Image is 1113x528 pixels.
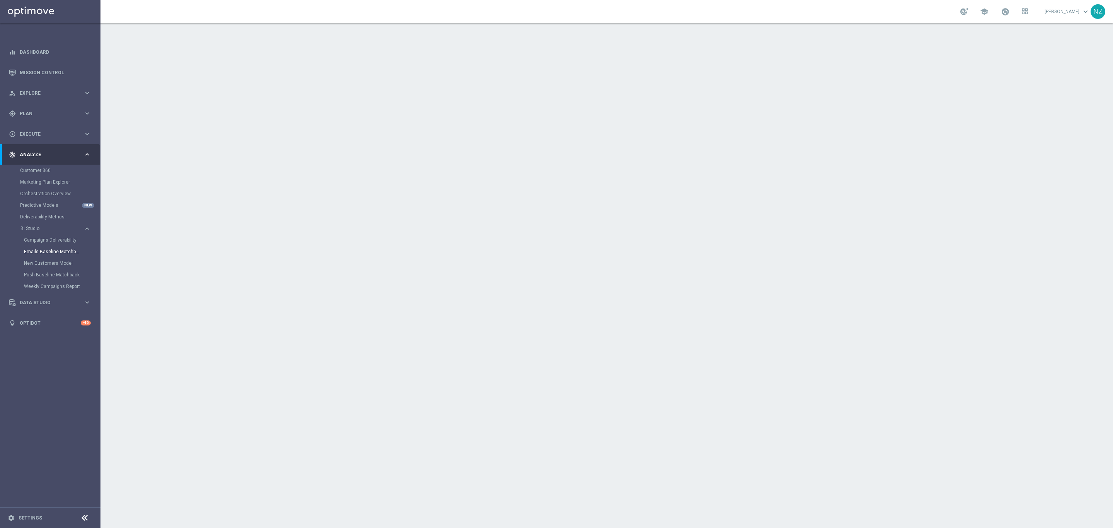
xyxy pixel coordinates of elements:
div: Push Baseline Matchback [24,269,100,281]
i: track_changes [9,151,16,158]
a: Marketing Plan Explorer [20,179,80,185]
a: Predictive Models [20,202,80,208]
span: Plan [20,111,83,116]
a: Push Baseline Matchback [24,272,80,278]
div: Emails Baseline Matchback [24,246,100,257]
i: play_circle_outline [9,131,16,138]
div: New Customers Model [24,257,100,269]
div: Dashboard [9,42,91,62]
span: school [980,7,989,16]
i: keyboard_arrow_right [83,89,91,97]
div: Campaigns Deliverability [24,234,100,246]
a: [PERSON_NAME]keyboard_arrow_down [1044,6,1091,17]
div: Plan [9,110,83,117]
button: Data Studio keyboard_arrow_right [9,300,91,306]
a: Orchestration Overview [20,191,80,197]
a: Dashboard [20,42,91,62]
div: NZ [1091,4,1105,19]
i: keyboard_arrow_right [83,151,91,158]
i: keyboard_arrow_right [83,299,91,306]
button: Mission Control [9,70,91,76]
div: Optibot [9,313,91,333]
i: keyboard_arrow_right [83,130,91,138]
div: Explore [9,90,83,97]
a: New Customers Model [24,260,80,266]
a: Settings [19,516,42,520]
span: Analyze [20,152,83,157]
div: Data Studio [9,299,83,306]
div: Mission Control [9,62,91,83]
button: gps_fixed Plan keyboard_arrow_right [9,111,91,117]
span: Data Studio [20,300,83,305]
div: NEW [82,203,94,208]
div: Orchestration Overview [20,188,100,199]
i: person_search [9,90,16,97]
a: Mission Control [20,62,91,83]
span: Explore [20,91,83,95]
div: BI Studio [20,226,83,231]
div: Analyze [9,151,83,158]
a: Weekly Campaigns Report [24,283,80,290]
div: Deliverability Metrics [20,211,100,223]
a: Deliverability Metrics [20,214,80,220]
a: Emails Baseline Matchback [24,249,80,255]
div: Marketing Plan Explorer [20,176,100,188]
span: keyboard_arrow_down [1081,7,1090,16]
span: Execute [20,132,83,136]
button: BI Studio keyboard_arrow_right [20,225,91,232]
div: Execute [9,131,83,138]
div: +10 [81,320,91,325]
i: gps_fixed [9,110,16,117]
i: settings [8,514,15,521]
button: equalizer Dashboard [9,49,91,55]
a: Campaigns Deliverability [24,237,80,243]
div: Weekly Campaigns Report [24,281,100,292]
button: play_circle_outline Execute keyboard_arrow_right [9,131,91,137]
a: Customer 360 [20,167,80,174]
i: lightbulb [9,320,16,327]
div: BI Studio [20,223,100,292]
div: Customer 360 [20,165,100,176]
span: BI Studio [20,226,76,231]
button: person_search Explore keyboard_arrow_right [9,90,91,96]
button: track_changes Analyze keyboard_arrow_right [9,152,91,158]
i: keyboard_arrow_right [83,110,91,117]
div: Predictive Models [20,199,100,211]
a: Optibot [20,313,81,333]
button: lightbulb Optibot +10 [9,320,91,326]
i: keyboard_arrow_right [83,225,91,232]
i: equalizer [9,49,16,56]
